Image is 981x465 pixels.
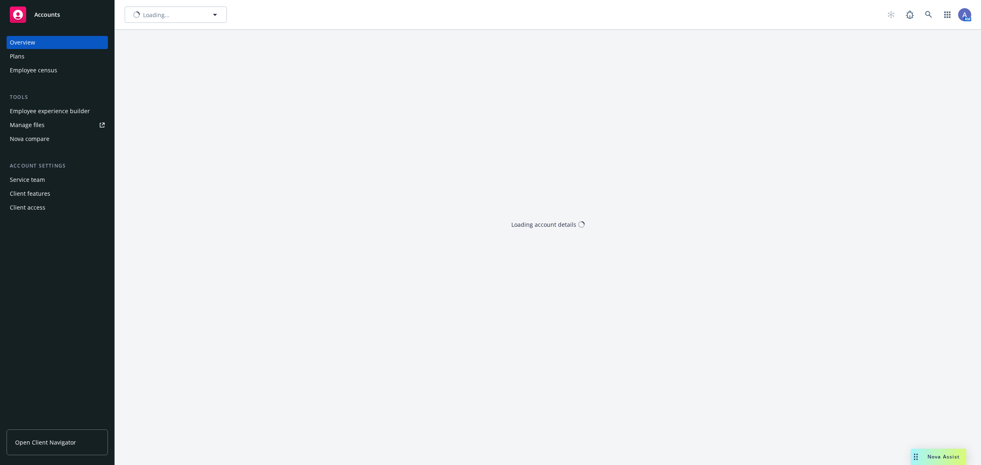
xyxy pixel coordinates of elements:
[7,201,108,214] a: Client access
[10,187,50,200] div: Client features
[927,453,960,460] span: Nova Assist
[125,7,227,23] button: Loading...
[34,11,60,18] span: Accounts
[7,162,108,170] div: Account settings
[7,173,108,186] a: Service team
[939,7,956,23] a: Switch app
[7,50,108,63] a: Plans
[511,220,576,229] div: Loading account details
[15,438,76,447] span: Open Client Navigator
[10,173,45,186] div: Service team
[883,7,899,23] a: Start snowing
[958,8,971,21] img: photo
[7,36,108,49] a: Overview
[7,118,108,132] a: Manage files
[10,105,90,118] div: Employee experience builder
[10,64,57,77] div: Employee census
[902,7,918,23] a: Report a Bug
[921,7,937,23] a: Search
[7,64,108,77] a: Employee census
[7,187,108,200] a: Client features
[7,3,108,26] a: Accounts
[7,93,108,101] div: Tools
[10,201,45,214] div: Client access
[7,132,108,145] a: Nova compare
[10,50,25,63] div: Plans
[7,105,108,118] a: Employee experience builder
[10,132,49,145] div: Nova compare
[10,36,35,49] div: Overview
[143,11,170,19] span: Loading...
[911,449,921,465] div: Drag to move
[10,118,45,132] div: Manage files
[911,449,966,465] button: Nova Assist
